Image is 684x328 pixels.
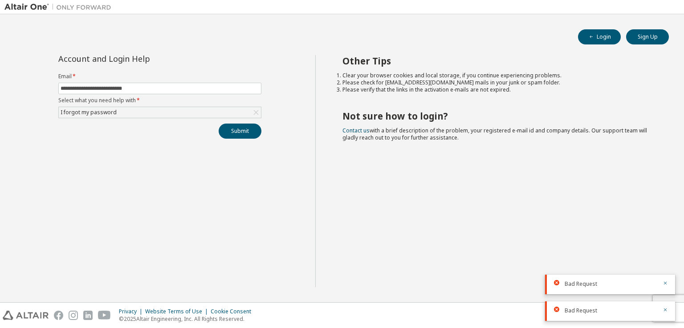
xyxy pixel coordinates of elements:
[342,127,647,141] span: with a brief description of the problem, your registered e-mail id and company details. Our suppo...
[69,311,78,320] img: instagram.svg
[83,311,93,320] img: linkedin.svg
[342,110,653,122] h2: Not sure how to login?
[342,127,370,134] a: Contact us
[59,107,261,118] div: I forgot my password
[145,308,211,315] div: Website Terms of Use
[119,308,145,315] div: Privacy
[59,108,118,117] div: I forgot my password
[54,311,63,320] img: facebook.svg
[578,29,621,44] button: Login
[219,124,261,139] button: Submit
[342,79,653,86] li: Please check for [EMAIL_ADDRESS][DOMAIN_NAME] mails in your junk or spam folder.
[342,72,653,79] li: Clear your browser cookies and local storage, if you continue experiencing problems.
[58,97,261,104] label: Select what you need help with
[3,311,49,320] img: altair_logo.svg
[98,311,111,320] img: youtube.svg
[4,3,116,12] img: Altair One
[626,29,669,44] button: Sign Up
[58,73,261,80] label: Email
[565,307,597,314] span: Bad Request
[119,315,256,323] p: © 2025 Altair Engineering, Inc. All Rights Reserved.
[211,308,256,315] div: Cookie Consent
[565,280,597,288] span: Bad Request
[342,86,653,93] li: Please verify that the links in the activation e-mails are not expired.
[342,55,653,67] h2: Other Tips
[58,55,221,62] div: Account and Login Help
